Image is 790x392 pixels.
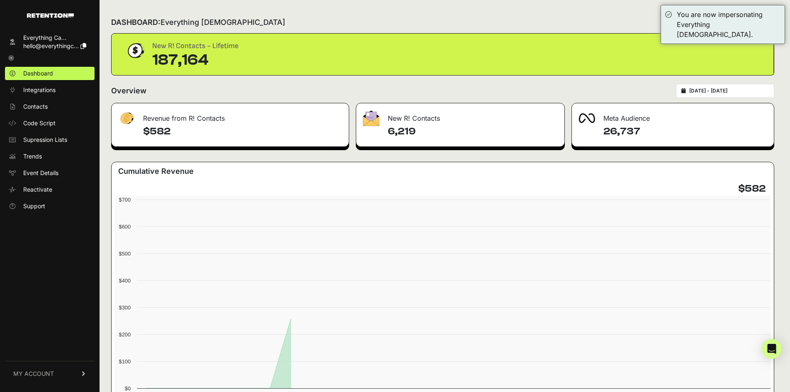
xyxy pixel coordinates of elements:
h4: 6,219 [388,125,557,138]
img: fa-envelope-19ae18322b30453b285274b1b8af3d052b27d846a4fbe8435d1a52b978f639a2.png [363,110,379,126]
text: $600 [119,224,131,230]
a: Code Script [5,117,95,130]
h4: $582 [738,182,766,195]
h3: Cumulative Revenue [118,166,194,177]
span: Trends [23,152,42,161]
h2: DASHBOARD: [111,17,285,28]
img: Retention.com [27,13,74,18]
span: Code Script [23,119,56,127]
div: New R! Contacts - Lifetime [152,40,238,52]
a: Contacts [5,100,95,113]
h4: 26,737 [603,125,767,138]
a: MY ACCOUNT [5,361,95,386]
text: $200 [119,331,131,338]
img: fa-meta-2f981b61bb99beabf952f7030308934f19ce035c18b003e963880cc3fabeebb7.png [579,113,595,123]
a: Integrations [5,83,95,97]
text: $500 [119,251,131,257]
a: Everything Ca... hello@everythingc... [5,31,95,53]
text: $300 [119,304,131,311]
div: Meta Audience [572,103,774,128]
a: Dashboard [5,67,95,80]
a: Event Details [5,166,95,180]
h4: $582 [143,125,342,138]
span: Integrations [23,86,56,94]
span: Supression Lists [23,136,67,144]
div: New R! Contacts [356,103,564,128]
text: $700 [119,197,131,203]
img: fa-dollar-13500eef13a19c4ab2b9ed9ad552e47b0d9fc28b02b83b90ba0e00f96d6372e9.png [118,110,135,127]
span: Dashboard [23,69,53,78]
a: Support [5,200,95,213]
span: Everything [DEMOGRAPHIC_DATA] [160,18,285,27]
div: Revenue from R! Contacts [112,103,349,128]
div: Everything Ca... [23,34,86,42]
span: hello@everythingc... [23,42,79,49]
div: You are now impersonating Everything [DEMOGRAPHIC_DATA]. [677,10,780,39]
span: Event Details [23,169,58,177]
h2: Overview [111,85,146,97]
a: Supression Lists [5,133,95,146]
div: 187,164 [152,52,238,68]
div: Open Intercom Messenger [762,339,782,359]
text: $100 [119,358,131,365]
a: Trends [5,150,95,163]
span: Support [23,202,45,210]
span: MY ACCOUNT [13,370,54,378]
text: $400 [119,278,131,284]
span: Contacts [23,102,48,111]
a: Reactivate [5,183,95,196]
img: dollar-coin-05c43ed7efb7bc0c12610022525b4bbbb207c7efeef5aecc26f025e68dcafac9.png [125,40,146,61]
span: Reactivate [23,185,52,194]
text: $0 [125,385,131,392]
